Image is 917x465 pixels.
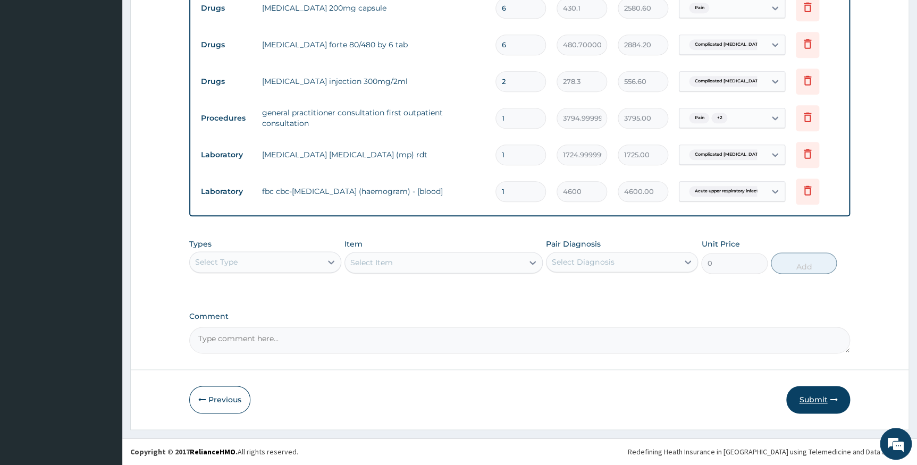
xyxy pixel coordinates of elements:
[552,257,614,267] div: Select Diagnosis
[786,386,850,413] button: Submit
[711,113,727,123] span: + 2
[257,34,491,55] td: [MEDICAL_DATA] forte 80/480 by 6 tab
[122,438,917,465] footer: All rights reserved.
[771,252,837,274] button: Add
[20,53,43,80] img: d_794563401_company_1708531726252_794563401
[196,182,257,201] td: Laboratory
[62,134,147,241] span: We're online!
[257,181,491,202] td: fbc cbc-[MEDICAL_DATA] (haemogram) - [blood]
[189,240,212,249] label: Types
[689,3,709,13] span: Pain
[628,446,909,457] div: Redefining Heath Insurance in [GEOGRAPHIC_DATA] using Telemedicine and Data Science!
[195,257,238,267] div: Select Type
[701,239,739,249] label: Unit Price
[174,5,200,31] div: Minimize live chat window
[689,149,768,160] span: Complicated [MEDICAL_DATA]
[689,76,768,87] span: Complicated [MEDICAL_DATA]
[196,145,257,165] td: Laboratory
[55,60,179,73] div: Chat with us now
[130,447,238,456] strong: Copyright © 2017 .
[689,186,766,197] span: Acute upper respiratory infect...
[196,108,257,128] td: Procedures
[189,386,250,413] button: Previous
[546,239,601,249] label: Pair Diagnosis
[190,447,235,456] a: RelianceHMO
[189,312,851,321] label: Comment
[5,290,203,327] textarea: Type your message and hit 'Enter'
[689,113,709,123] span: Pain
[344,239,363,249] label: Item
[196,35,257,55] td: Drugs
[257,71,491,92] td: [MEDICAL_DATA] injection 300mg/2ml
[257,144,491,165] td: [MEDICAL_DATA] [MEDICAL_DATA] (mp) rdt
[257,102,491,134] td: general practitioner consultation first outpatient consultation
[689,39,768,50] span: Complicated [MEDICAL_DATA]
[196,72,257,91] td: Drugs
